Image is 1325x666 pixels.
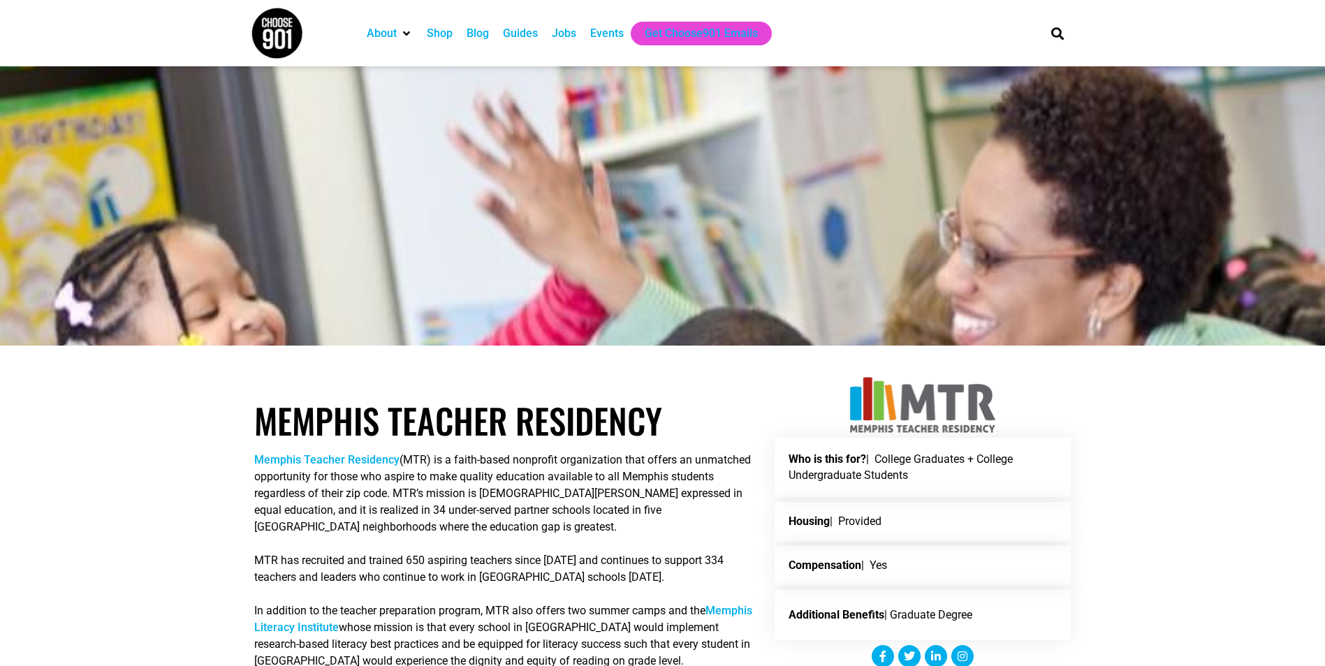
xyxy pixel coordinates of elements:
[254,400,761,441] h1: Memphis Teacher Residency
[789,452,866,466] strong: Who is this for?
[254,452,761,535] p: (MTR) is a faith-based nonprofit organization that offers an unmatched opportunity for those who ...
[789,515,830,528] strong: Housing
[789,452,1057,483] p: | College Graduates + College Undergraduate Students
[1046,22,1069,45] div: Search
[645,25,758,42] a: Get Choose901 Emails
[789,560,1057,571] p: | Yes
[254,552,761,586] p: MTR has recruited and trained 650 aspiring teachers since [DATE] and continues to support 334 tea...
[503,25,538,42] a: Guides
[467,25,489,42] a: Blog
[360,22,420,45] div: About
[789,558,861,572] strong: Compensation
[552,25,576,42] a: Jobs
[360,22,1027,45] nav: Main nav
[590,25,624,42] a: Events
[367,25,397,42] a: About
[789,608,884,621] strong: Additional Benefits
[254,453,400,466] a: Memphis Teacher Residency
[427,25,453,42] a: Shop
[789,516,1057,527] p: | Provided
[789,604,1057,626] p: | Graduate Degree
